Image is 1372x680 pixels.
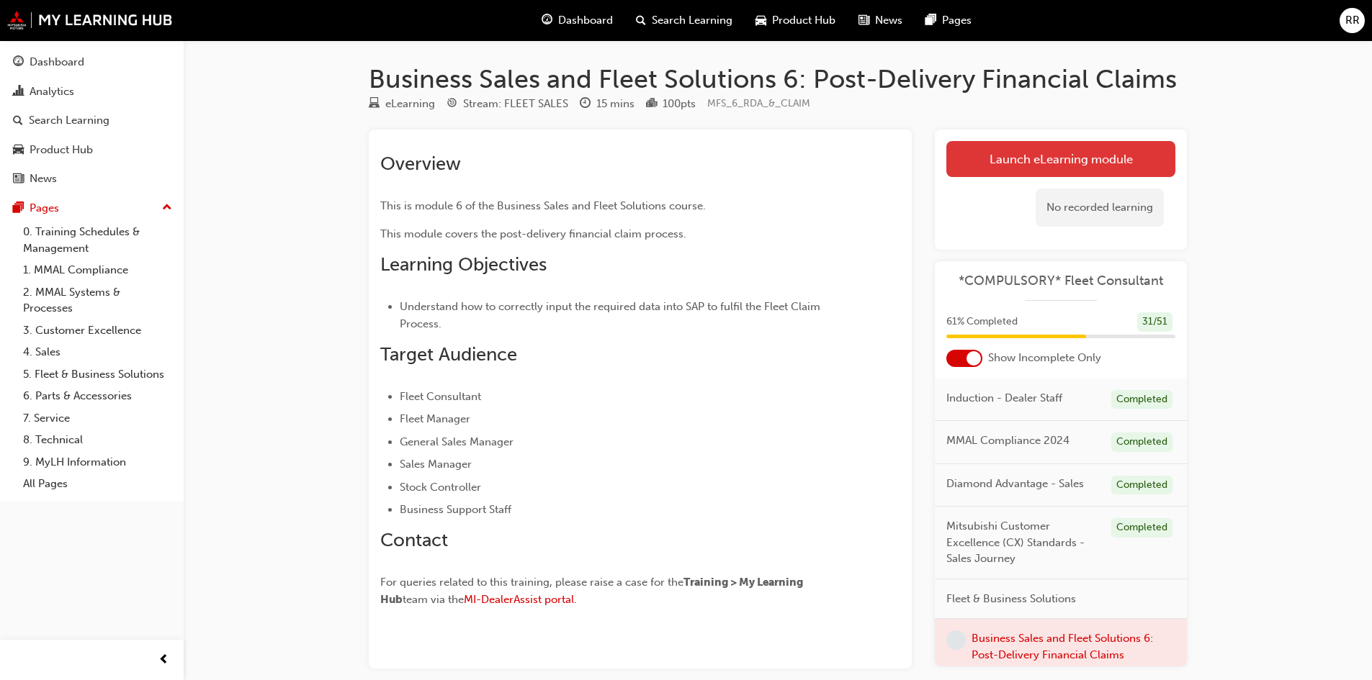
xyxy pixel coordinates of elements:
[946,273,1175,289] a: *COMPULSORY* Fleet Consultant
[7,11,173,30] img: mmal
[6,46,178,195] button: DashboardAnalyticsSearch LearningProduct HubNews
[663,96,696,112] div: 100 pts
[946,518,1100,567] span: Mitsubishi Customer Excellence (CX) Standards - Sales Journey
[380,153,461,175] span: Overview
[380,343,517,366] span: Target Audience
[385,96,435,112] div: eLearning
[17,341,178,363] a: 4. Sales
[6,166,178,192] a: News
[403,593,464,606] span: team via the
[29,112,109,129] div: Search Learning
[447,98,457,111] span: target-icon
[380,227,686,240] span: This module covers the post-delivery financial claim process.
[30,142,93,158] div: Product Hub
[158,651,169,669] span: prev-icon
[744,6,847,35] a: car-iconProduct Hub
[30,54,84,71] div: Dashboard
[946,390,1062,407] span: Induction - Dealer Staff
[847,6,914,35] a: news-iconNews
[17,221,178,259] a: 0. Training Schedules & Management
[1111,518,1173,538] div: Completed
[1340,8,1365,33] button: RR
[13,86,24,99] span: chart-icon
[17,429,178,451] a: 8. Technical
[463,96,568,112] div: Stream: FLEET SALES
[369,63,1187,95] h1: Business Sales and Fleet Solutions 6: Post-Delivery Financial Claims
[574,593,577,606] span: .
[707,97,810,109] span: Learning resource code
[369,98,380,111] span: learningResourceType_ELEARNING-icon
[447,95,568,113] div: Stream
[646,98,657,111] span: podium-icon
[380,529,448,551] span: Contact
[6,137,178,163] a: Product Hub
[17,281,178,319] a: 2. MMAL Systems & Processes
[400,481,481,494] span: Stock Controller
[17,319,178,342] a: 3. Customer Excellence
[1111,432,1173,452] div: Completed
[530,6,624,35] a: guage-iconDashboard
[1111,476,1173,495] div: Completed
[624,6,744,35] a: search-iconSearch Learning
[30,200,59,217] div: Pages
[875,12,902,29] span: News
[464,593,574,606] a: MI-DealerAssist portal
[6,195,178,222] button: Pages
[17,259,178,281] a: 1. MMAL Compliance
[942,12,972,29] span: Pages
[652,12,732,29] span: Search Learning
[542,12,552,30] span: guage-icon
[1111,390,1173,409] div: Completed
[6,49,178,76] a: Dashboard
[162,199,172,217] span: up-icon
[30,83,74,100] div: Analytics
[400,503,511,516] span: Business Support Staff
[13,173,24,186] span: news-icon
[13,202,24,215] span: pages-icon
[946,432,1070,449] span: MMAL Compliance 2024
[756,12,766,30] span: car-icon
[380,253,547,276] span: Learning Objectives
[946,476,1084,492] span: Diamond Advantage - Sales
[925,12,936,30] span: pages-icon
[6,78,178,105] a: Analytics
[914,6,983,35] a: pages-iconPages
[6,107,178,134] a: Search Learning
[596,96,635,112] div: 15 mins
[369,95,435,113] div: Type
[400,300,823,330] span: Understand how to correctly input the required data into SAP to fulfil the Fleet Claim Process.
[858,12,869,30] span: news-icon
[17,363,178,386] a: 5. Fleet & Business Solutions
[580,98,591,111] span: clock-icon
[17,407,178,430] a: 7. Service
[1036,189,1164,227] div: No recorded learning
[646,95,696,113] div: Points
[988,350,1101,366] span: Show Incomplete Only
[13,114,23,127] span: search-icon
[400,390,481,403] span: Fleet Consultant
[946,314,1018,330] span: 61 % Completed
[772,12,835,29] span: Product Hub
[946,591,1076,607] span: Fleet & Business Solutions
[400,435,514,448] span: General Sales Manager
[1345,12,1360,29] span: RR
[946,141,1175,177] a: Launch eLearning module
[380,199,706,212] span: This is module 6 of the Business Sales and Fleet Solutions course.
[380,576,683,589] span: For queries related to this training, please raise a case for the
[17,473,178,495] a: All Pages
[17,385,178,407] a: 6. Parts & Accessories
[400,412,470,425] span: Fleet Manager
[580,95,635,113] div: Duration
[30,171,57,187] div: News
[946,630,966,650] span: learningRecordVerb_NONE-icon
[13,144,24,157] span: car-icon
[400,458,472,471] span: Sales Manager
[13,56,24,69] span: guage-icon
[1137,312,1173,332] div: 31 / 51
[17,451,178,473] a: 9. MyLH Information
[558,12,613,29] span: Dashboard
